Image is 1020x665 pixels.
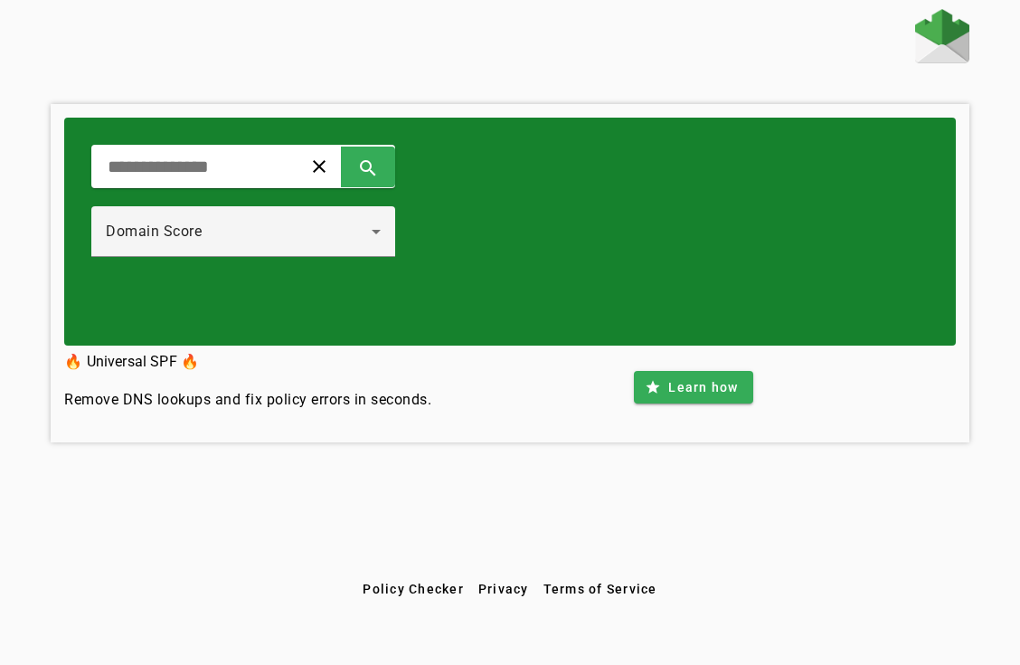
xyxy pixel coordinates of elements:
button: Learn how [634,371,752,404]
span: Privacy [478,582,529,596]
span: Domain Score [106,223,202,240]
span: Policy Checker [363,582,464,596]
a: Home [915,9,969,68]
h4: Remove DNS lookups and fix policy errors in seconds. [64,389,431,411]
span: Learn how [668,378,738,396]
span: Terms of Service [543,582,657,596]
button: Privacy [471,573,536,605]
img: Fraudmarc Logo [915,9,969,63]
h3: 🔥 Universal SPF 🔥 [64,349,431,375]
button: Policy Checker [355,573,471,605]
button: Terms of Service [536,573,665,605]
